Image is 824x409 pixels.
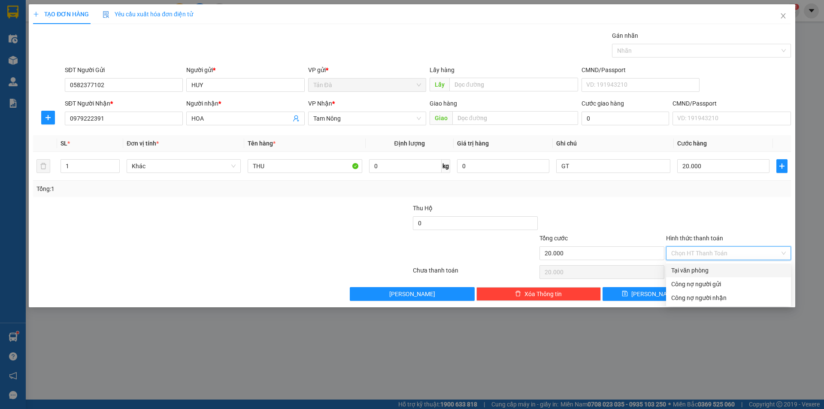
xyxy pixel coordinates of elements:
[103,11,109,18] img: icon
[308,65,426,75] div: VP gửi
[41,111,55,124] button: plus
[780,12,787,19] span: close
[132,160,236,173] span: Khác
[430,67,454,73] span: Lấy hàng
[65,65,183,75] div: SĐT Người Gửi
[457,159,549,173] input: 0
[186,99,304,108] div: Người nhận
[33,11,39,17] span: plus
[389,289,435,299] span: [PERSON_NAME]
[622,291,628,297] span: save
[666,235,723,242] label: Hình thức thanh toán
[603,287,696,301] button: save[PERSON_NAME]
[612,32,638,39] label: Gán nhãn
[666,291,791,305] div: Cước gửi hàng sẽ được ghi vào công nợ của người nhận
[412,266,539,281] div: Chưa thanh toán
[29,7,100,59] b: Công Ty xe khách HIỆP THÀNH
[515,291,521,297] span: delete
[430,111,452,125] span: Giao
[449,78,578,91] input: Dọc đường
[65,99,183,108] div: SĐT Người Nhận
[777,163,787,170] span: plus
[186,65,304,75] div: Người gửi
[771,4,795,28] button: Close
[36,184,318,194] div: Tổng: 1
[442,159,450,173] span: kg
[457,140,489,147] span: Giá trị hàng
[293,115,300,122] span: user-add
[350,287,475,301] button: [PERSON_NAME]
[452,111,578,125] input: Dọc đường
[582,100,624,107] label: Cước giao hàng
[42,114,55,121] span: plus
[631,289,677,299] span: [PERSON_NAME]
[430,78,449,91] span: Lấy
[248,140,276,147] span: Tên hàng
[582,65,700,75] div: CMND/Passport
[248,159,362,173] input: VD: Bàn, Ghế
[776,159,788,173] button: plus
[671,293,786,303] div: Công nợ người nhận
[61,140,67,147] span: SL
[556,159,670,173] input: Ghi Chú
[476,287,601,301] button: deleteXóa Thông tin
[5,61,69,76] h2: TĐ1409250130
[394,140,425,147] span: Định lượng
[308,100,332,107] span: VP Nhận
[430,100,457,107] span: Giao hàng
[127,140,159,147] span: Đơn vị tính
[36,159,50,173] button: delete
[677,140,707,147] span: Cước hàng
[524,289,562,299] span: Xóa Thông tin
[33,11,89,18] span: TẠO ĐƠN HÀNG
[413,205,433,212] span: Thu Hộ
[666,277,791,291] div: Cước gửi hàng sẽ được ghi vào công nợ của người gửi
[671,266,786,275] div: Tại văn phòng
[673,99,791,108] div: CMND/Passport
[539,235,568,242] span: Tổng cước
[313,112,421,125] span: Tam Nông
[48,61,223,115] h2: VP Nhận: [GEOGRAPHIC_DATA]
[671,279,786,289] div: Công nợ người gửi
[582,112,669,125] input: Cước giao hàng
[313,79,421,91] span: Tản Đà
[553,135,674,152] th: Ghi chú
[103,11,193,18] span: Yêu cầu xuất hóa đơn điện tử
